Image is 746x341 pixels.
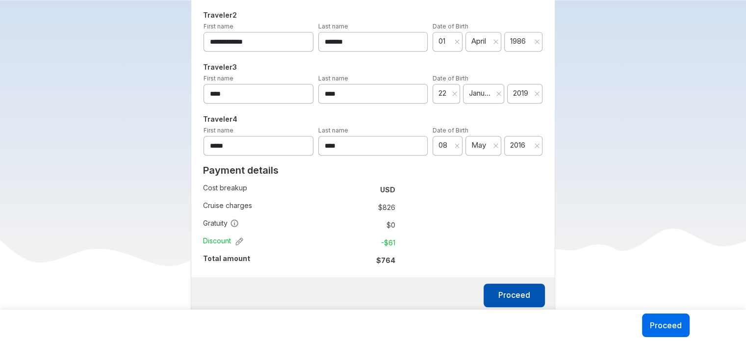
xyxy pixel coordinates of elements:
[327,201,395,214] td: $ 826
[493,141,499,151] button: Clear
[469,88,492,98] span: January
[493,143,499,149] svg: close
[323,216,327,234] td: :
[510,36,531,46] span: 1986
[534,141,540,151] button: Clear
[203,236,243,246] span: Discount
[496,89,502,99] button: Clear
[203,181,323,199] td: Cost breakup
[204,23,233,30] label: First name
[318,127,348,134] label: Last name
[201,61,545,73] h5: Traveler 3
[203,254,250,262] strong: Total amount
[203,199,323,216] td: Cruise charges
[496,91,502,97] svg: close
[438,140,451,150] span: 08
[318,75,348,82] label: Last name
[327,218,395,232] td: $ 0
[203,218,239,228] span: Gratuity
[204,127,233,134] label: First name
[510,140,531,150] span: 2016
[454,37,460,47] button: Clear
[201,9,545,21] h5: Traveler 2
[471,140,489,150] span: May
[454,39,460,45] svg: close
[452,91,458,97] svg: close
[433,127,468,134] label: Date of Birth
[484,284,545,307] button: Proceed
[376,256,395,264] strong: $ 764
[201,113,545,125] h5: Traveler 4
[204,75,233,82] label: First name
[534,143,540,149] svg: close
[493,37,499,47] button: Clear
[380,185,395,194] strong: USD
[642,314,690,337] button: Proceed
[438,36,451,46] span: 01
[534,89,540,99] button: Clear
[323,252,327,269] td: :
[318,23,348,30] label: Last name
[454,143,460,149] svg: close
[433,75,468,82] label: Date of Birth
[438,88,449,98] span: 22
[513,88,531,98] span: 2019
[534,39,540,45] svg: close
[327,236,395,250] td: -$ 61
[203,164,395,176] h2: Payment details
[323,199,327,216] td: :
[452,89,458,99] button: Clear
[471,36,489,46] span: April
[454,141,460,151] button: Clear
[493,39,499,45] svg: close
[433,23,468,30] label: Date of Birth
[534,37,540,47] button: Clear
[534,91,540,97] svg: close
[323,181,327,199] td: :
[323,234,327,252] td: :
